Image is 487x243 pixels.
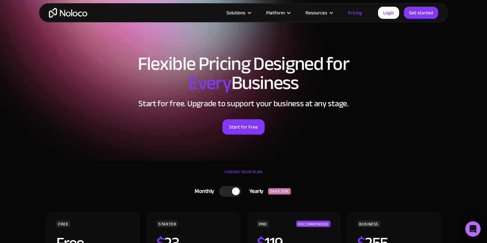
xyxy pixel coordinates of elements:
[404,7,438,19] a: Get started
[378,7,399,19] a: Login
[268,188,291,195] div: SAVE 20%
[296,221,330,227] div: RECOMMENDED
[222,119,265,135] a: Start for Free
[266,9,285,17] div: Platform
[45,54,442,92] h1: Flexible Pricing Designed for Business
[45,99,442,108] h2: Start for free. Upgrade to support your business at any stage.
[298,9,340,17] div: Resources
[219,9,258,17] div: Solutions
[56,221,70,227] div: FREE
[357,221,380,227] div: BUSINESS
[49,8,87,18] a: home
[157,221,178,227] div: STARTER
[340,9,370,17] a: Pricing
[305,9,327,17] div: Resources
[188,65,231,101] span: Every
[187,187,219,196] div: Monthly
[258,9,298,17] div: Platform
[241,187,268,196] div: Yearly
[227,9,245,17] div: Solutions
[465,221,481,237] div: Open Intercom Messenger
[45,167,442,183] div: CHOOSE YOUR PLAN
[257,221,269,227] div: PRO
